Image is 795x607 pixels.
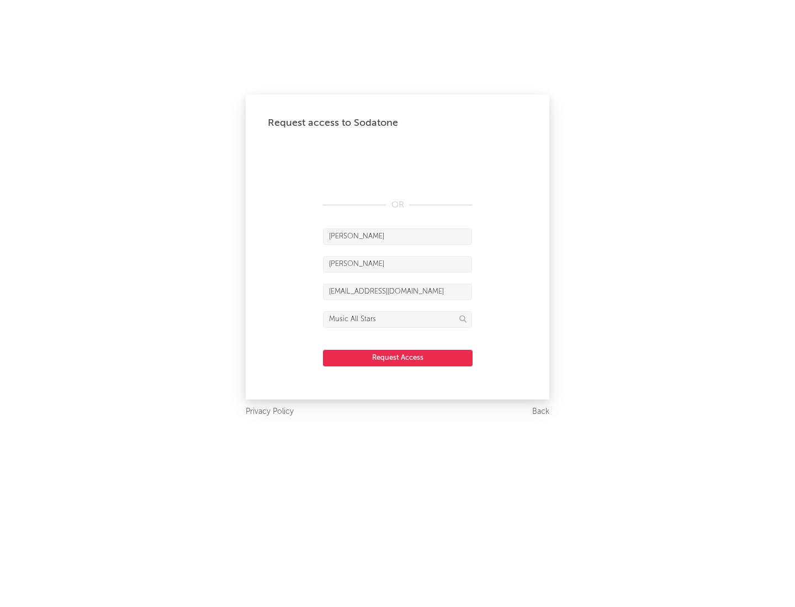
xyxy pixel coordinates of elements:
input: Email [323,284,472,300]
input: Division [323,311,472,328]
a: Back [532,405,549,419]
div: Request access to Sodatone [268,116,527,130]
button: Request Access [323,350,473,366]
input: First Name [323,228,472,245]
input: Last Name [323,256,472,273]
a: Privacy Policy [246,405,294,419]
div: OR [323,199,472,212]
